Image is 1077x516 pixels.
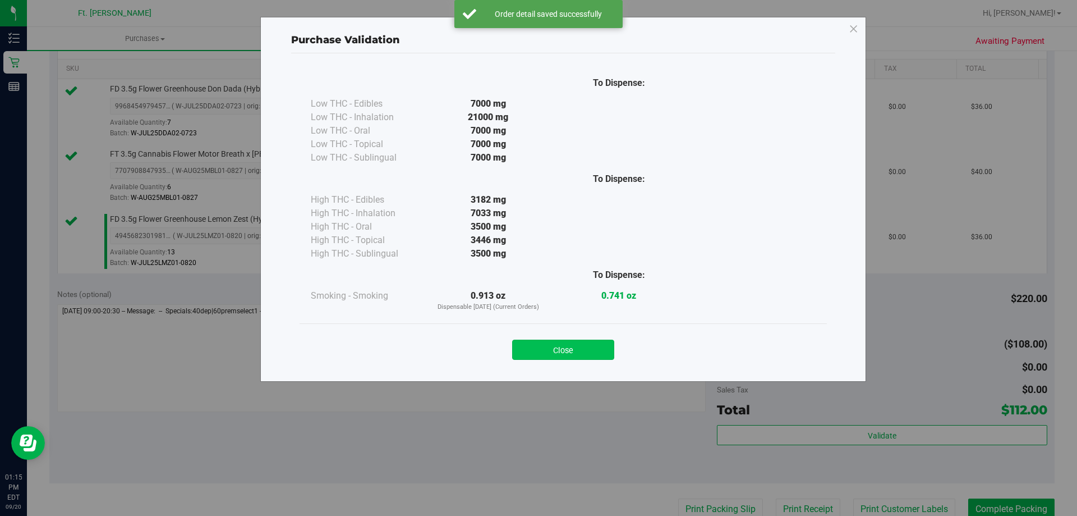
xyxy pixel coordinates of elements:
div: 3500 mg [423,247,554,261]
div: High THC - Sublingual [311,247,423,261]
div: 7033 mg [423,207,554,220]
div: 0.913 oz [423,289,554,312]
div: 7000 mg [423,151,554,165]
div: Low THC - Oral [311,124,423,138]
strong: 0.741 oz [601,290,636,301]
div: High THC - Edibles [311,193,423,207]
div: 7000 mg [423,97,554,111]
div: To Dispense: [554,268,684,282]
div: 7000 mg [423,138,554,151]
div: 7000 mg [423,124,554,138]
div: Low THC - Sublingual [311,151,423,165]
span: Purchase Validation [291,34,400,46]
div: Low THC - Edibles [311,97,423,111]
p: Dispensable [DATE] (Current Orders) [423,303,554,312]
div: High THC - Topical [311,234,423,247]
div: 3500 mg [423,220,554,234]
iframe: Resource center [11,426,45,460]
div: Low THC - Inhalation [311,111,423,124]
div: To Dispense: [554,172,684,186]
div: 3446 mg [423,234,554,247]
div: High THC - Oral [311,220,423,234]
div: High THC - Inhalation [311,207,423,220]
div: To Dispense: [554,76,684,90]
div: 3182 mg [423,193,554,207]
button: Close [512,340,614,360]
div: Order detail saved successfully [482,8,614,20]
div: Smoking - Smoking [311,289,423,303]
div: Low THC - Topical [311,138,423,151]
div: 21000 mg [423,111,554,124]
